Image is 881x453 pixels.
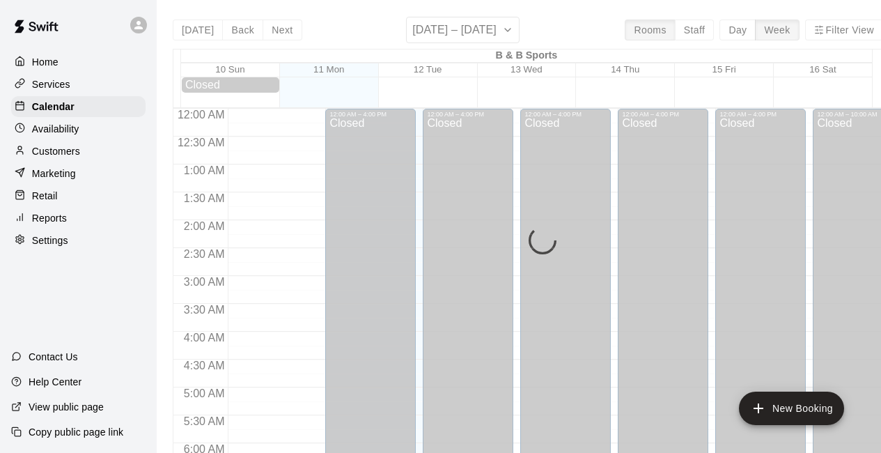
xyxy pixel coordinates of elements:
span: 3:00 AM [180,276,228,288]
div: 12:00 AM – 4:00 PM [524,111,607,118]
p: Marketing [32,167,76,181]
div: Closed [185,79,276,91]
span: 4:00 AM [180,332,228,344]
div: B & B Sports [181,49,872,63]
p: Settings [32,233,68,247]
span: 1:30 AM [180,192,228,204]
a: Services [11,74,146,95]
p: Services [32,77,70,91]
p: Availability [32,122,79,136]
p: Retail [32,189,58,203]
button: 13 Wed [510,64,543,75]
button: 15 Fri [712,64,736,75]
a: Settings [11,230,146,251]
p: View public page [29,400,104,414]
p: Contact Us [29,350,78,364]
div: 12:00 AM – 4:00 PM [622,111,704,118]
button: 11 Mon [313,64,344,75]
a: Retail [11,185,146,206]
p: Help Center [29,375,81,389]
a: Marketing [11,163,146,184]
button: 16 Sat [809,64,836,75]
span: 12:30 AM [174,137,228,148]
a: Calendar [11,96,146,117]
p: Reports [32,211,67,225]
span: 5:30 AM [180,415,228,427]
button: 10 Sun [215,64,244,75]
span: 2:00 AM [180,220,228,232]
p: Calendar [32,100,75,114]
a: Customers [11,141,146,162]
button: 14 Thu [611,64,639,75]
div: 12:00 AM – 4:00 PM [719,111,802,118]
span: 12:00 AM [174,109,228,121]
a: Reports [11,208,146,229]
button: 12 Tue [414,64,442,75]
p: Customers [32,144,80,158]
div: 12:00 AM – 4:00 PM [427,111,509,118]
div: 12:00 AM – 4:00 PM [329,111,412,118]
span: 5:00 AM [180,387,228,399]
span: 2:30 AM [180,248,228,260]
p: Copy public page link [29,425,123,439]
span: 4:30 AM [180,360,228,371]
button: add [739,392,844,425]
a: Home [11,52,146,72]
span: 1:00 AM [180,164,228,176]
p: Home [32,55,59,69]
a: Availability [11,118,146,139]
span: 3:30 AM [180,304,228,316]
